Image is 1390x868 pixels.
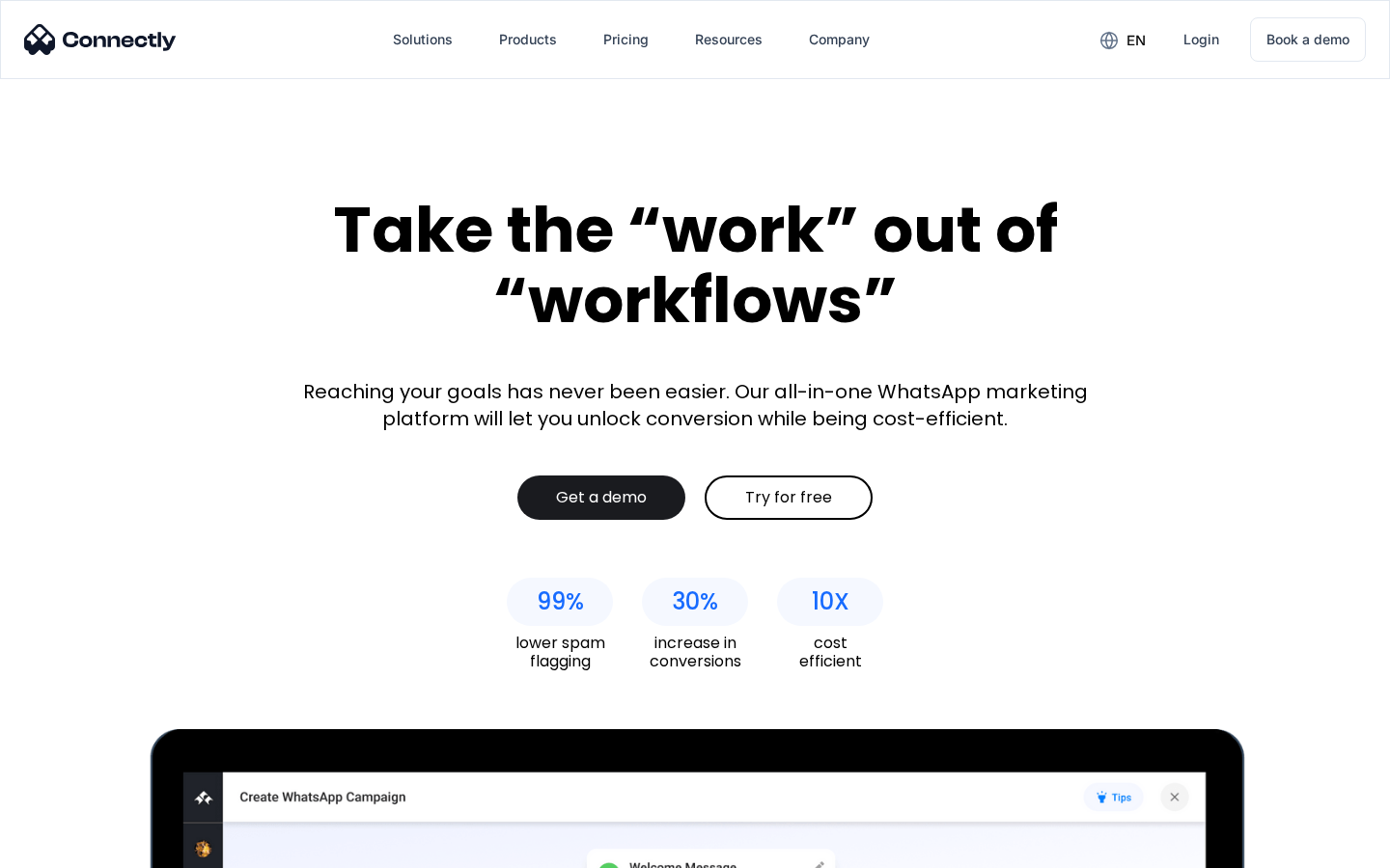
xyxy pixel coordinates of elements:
[39,834,116,861] ul: Language list
[745,488,832,507] div: Try for free
[1250,17,1366,62] a: Book a demo
[603,26,649,53] div: Pricing
[812,588,849,615] div: 10X
[672,588,718,615] div: 30%
[19,834,116,861] aside: Language selected: English
[705,475,873,520] a: Try for free
[393,26,453,53] div: Solutions
[507,634,613,670] div: lower spam flagging
[537,588,584,615] div: 99%
[261,195,1129,335] div: Take the “work” out of “workflows”
[1126,27,1146,54] div: en
[1168,16,1235,63] a: Login
[809,26,870,53] div: Company
[556,488,647,507] div: Get a demo
[499,26,557,53] div: Products
[24,24,177,55] img: Connectly Logo
[777,634,883,670] div: cost efficient
[588,16,664,63] a: Pricing
[1183,26,1219,53] div: Login
[642,634,748,670] div: increase in conversions
[290,378,1100,432] div: Reaching your goals has never been easier. Our all-in-one WhatsApp marketing platform will let yo...
[517,475,685,520] a: Get a demo
[695,26,763,53] div: Resources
